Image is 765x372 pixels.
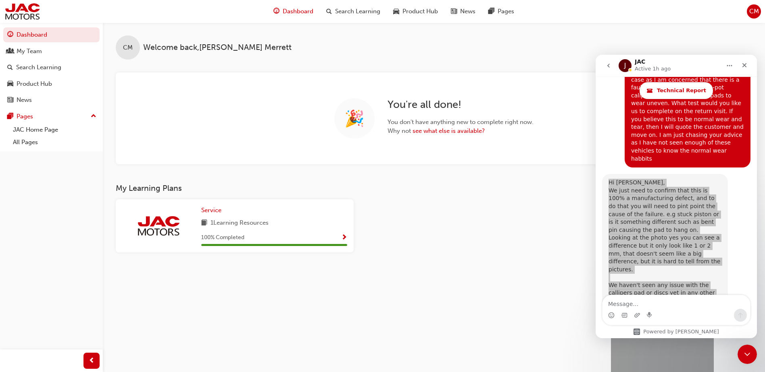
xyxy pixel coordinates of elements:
[451,6,457,17] span: news-icon
[460,7,475,16] span: News
[136,215,181,237] img: jac-portal
[17,47,42,56] div: My Team
[91,111,96,122] span: up-icon
[201,206,225,215] a: Service
[7,48,13,55] span: people-icon
[3,44,100,59] a: My Team
[25,257,32,264] button: Gif picker
[3,93,100,107] a: News
[344,114,365,123] span: 🎉
[3,27,100,42] a: Dashboard
[89,356,95,366] span: prev-icon
[326,6,332,17] span: search-icon
[201,207,221,214] span: Service
[10,124,100,136] a: JAC Home Page
[341,233,347,243] button: Show Progress
[143,43,292,52] span: Welcome back , [PERSON_NAME] Merrett
[17,112,33,121] div: Pages
[10,136,100,149] a: All Pages
[3,60,100,75] a: Search Learning
[16,63,61,72] div: Search Learning
[6,119,132,350] div: Hi [PERSON_NAME],We just need to confirm that this is 100% a manufacturing defect, and to do that...
[211,218,269,228] span: 1 Learning Resources
[17,95,32,105] div: News
[13,257,19,264] button: Emoji picker
[201,233,244,242] span: 100 % Completed
[393,6,399,17] span: car-icon
[123,43,133,52] span: CM
[7,81,13,88] span: car-icon
[4,2,41,21] img: jac-portal
[596,55,757,338] iframe: Intercom live chat
[3,109,100,124] button: Pages
[482,3,521,20] a: pages-iconPages
[51,257,58,264] button: Start recording
[7,113,13,120] span: pages-icon
[749,7,759,16] span: CM
[402,7,438,16] span: Product Hub
[7,64,13,71] span: search-icon
[387,3,444,20] a: car-iconProduct Hub
[138,254,151,267] button: Send a message…
[444,3,482,20] a: news-iconNews
[267,3,320,20] a: guage-iconDashboard
[38,257,45,264] button: Upload attachment
[320,3,387,20] a: search-iconSearch Learning
[201,218,207,228] span: book-icon
[747,4,761,19] button: CM
[17,79,52,89] div: Product Hub
[335,7,380,16] span: Search Learning
[388,118,534,127] span: You don't have anything new to complete right now.
[7,240,154,254] textarea: Message…
[388,98,534,111] h2: You're all done!
[13,219,126,345] div: We haven't seen any issue with the callipers pad or discs yet in any other case. My advice is to ...
[273,6,279,17] span: guage-icon
[116,184,598,193] h3: My Learning Plans
[738,345,757,364] iframe: Intercom live chat
[388,126,534,136] span: Why not
[488,6,494,17] span: pages-icon
[498,7,514,16] span: Pages
[7,31,13,39] span: guage-icon
[341,234,347,242] span: Show Progress
[7,97,13,104] span: news-icon
[3,76,100,91] a: Product Hub
[413,127,485,134] a: see what else is available?
[283,7,313,16] span: Dashboard
[3,26,100,109] button: DashboardMy TeamSearch LearningProduct HubNews
[6,119,155,368] div: JAC says…
[13,124,126,219] div: Hi [PERSON_NAME], We just need to confirm that this is 100% a manufacturing defect, and to do tha...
